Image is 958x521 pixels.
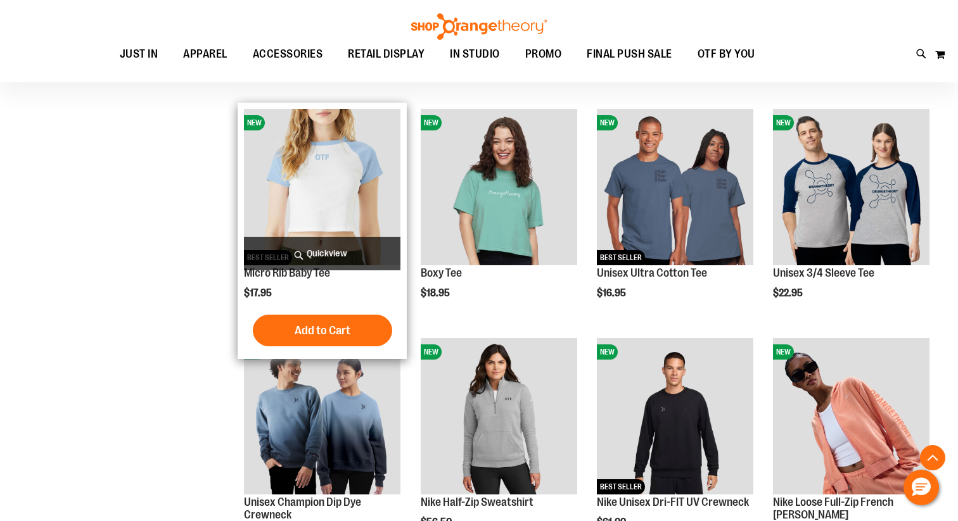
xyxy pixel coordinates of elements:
[773,496,893,521] a: Nike Loose Full-Zip French [PERSON_NAME]
[597,479,645,494] span: BEST SELLER
[597,115,618,130] span: NEW
[183,40,227,68] span: APPAREL
[597,344,618,360] span: NEW
[773,338,929,494] img: Nike Loose Full-Zip French Terry Hoodie
[421,338,577,494] img: Nike Half-Zip Sweatshirt
[773,109,929,265] img: Unisex 3/4 Sleeve Tee
[597,250,645,265] span: BEST SELLER
[767,103,936,331] div: product
[773,115,794,130] span: NEW
[597,267,707,279] a: Unisex Ultra Cotton Tee
[421,496,533,508] a: Nike Half-Zip Sweatshirt
[920,445,945,470] button: Back To Top
[421,115,442,130] span: NEW
[421,109,577,265] img: Boxy Tee
[421,109,577,267] a: Boxy TeeNEW
[773,344,794,360] span: NEW
[348,40,425,68] span: RETAIL DISPLAY
[120,40,158,68] span: JUST IN
[597,496,749,508] a: Nike Unisex Dri-FIT UV Crewneck
[574,40,685,69] a: FINAL PUSH SALE
[253,315,392,346] button: Add to Cart
[773,109,929,267] a: Unisex 3/4 Sleeve TeeNEW
[773,267,874,279] a: Unisex 3/4 Sleeve Tee
[244,338,400,494] img: Unisex Champion Dip Dye Crewneck
[421,287,452,299] span: $18.95
[421,267,462,279] a: Boxy Tee
[244,267,330,279] a: Micro Rib Baby Tee
[597,338,753,494] img: Nike Unisex Dri-FIT UV Crewneck
[244,496,361,521] a: Unisex Champion Dip Dye Crewneck
[597,338,753,496] a: Nike Unisex Dri-FIT UV CrewneckNEWBEST SELLER
[591,103,760,331] div: product
[244,109,400,265] img: Micro Rib Baby Tee
[414,103,584,331] div: product
[525,40,562,68] span: PROMO
[597,109,753,267] a: Unisex Ultra Cotton TeeNEWBEST SELLER
[421,338,577,496] a: Nike Half-Zip SweatshirtNEW
[240,40,336,69] a: ACCESSORIES
[335,40,437,69] a: RETAIL DISPLAY
[597,287,628,299] span: $16.95
[238,103,407,359] div: product
[244,287,274,299] span: $17.95
[597,109,753,265] img: Unisex Ultra Cotton Tee
[437,40,513,69] a: IN STUDIO
[773,287,805,299] span: $22.95
[587,40,672,68] span: FINAL PUSH SALE
[685,40,768,69] a: OTF BY YOU
[244,338,400,496] a: Unisex Champion Dip Dye CrewneckNEW
[513,40,575,69] a: PROMO
[773,338,929,496] a: Nike Loose Full-Zip French Terry HoodieNEW
[421,344,442,360] span: NEW
[170,40,240,69] a: APPAREL
[244,237,400,270] a: Quickview
[904,470,939,505] button: Hello, have a question? Let’s chat.
[244,115,265,130] span: NEW
[450,40,500,68] span: IN STUDIO
[295,323,350,337] span: Add to Cart
[698,40,755,68] span: OTF BY YOU
[409,13,549,40] img: Shop Orangetheory
[253,40,323,68] span: ACCESSORIES
[244,109,400,267] a: Micro Rib Baby TeeNEWBEST SELLER
[107,40,171,68] a: JUST IN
